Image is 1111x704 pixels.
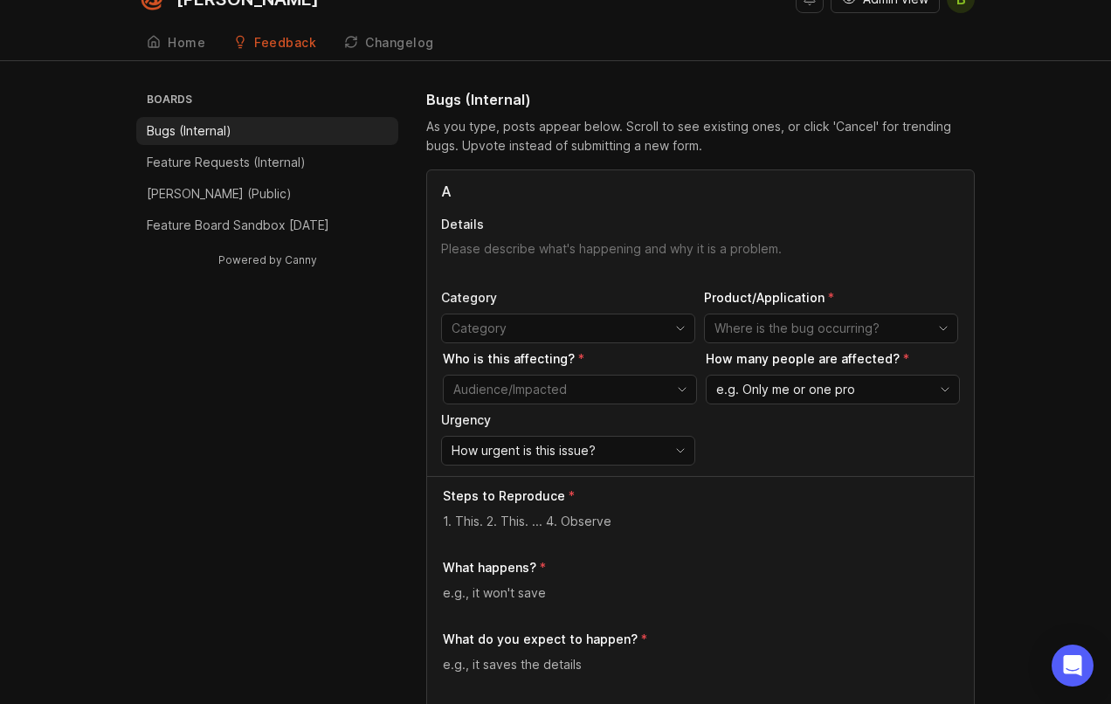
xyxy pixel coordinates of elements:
[441,216,960,233] p: Details
[365,37,434,49] div: Changelog
[223,25,327,61] a: Feedback
[704,289,958,307] p: Product/Application
[143,89,398,114] h3: Boards
[136,180,398,208] a: [PERSON_NAME] (Public)
[668,383,696,397] svg: toggle icon
[441,314,695,343] div: toggle menu
[453,380,666,399] input: Audience/Impacted
[443,631,638,648] p: What do you expect to happen?
[147,154,306,171] p: Feature Requests (Internal)
[931,383,959,397] svg: toggle icon
[147,217,329,234] p: Feature Board Sandbox [DATE]
[426,89,531,110] h1: Bugs (Internal)
[666,444,694,458] svg: toggle icon
[443,350,697,368] p: Who is this affecting?
[704,314,958,343] div: toggle menu
[443,487,565,505] p: Steps to Reproduce
[441,240,960,275] textarea: Details
[441,181,960,202] input: Title
[706,375,960,404] div: toggle menu
[441,289,695,307] p: Category
[441,436,695,466] div: toggle menu
[1052,645,1094,687] div: Open Intercom Messenger
[136,25,216,61] a: Home
[443,559,536,576] p: What happens?
[716,380,855,399] span: e.g. Only me or one pro
[147,122,231,140] p: Bugs (Internal)
[136,148,398,176] a: Feature Requests (Internal)
[216,250,320,270] a: Powered by Canny
[714,319,928,338] input: Where is the bug occurring?
[666,321,694,335] svg: toggle icon
[147,185,292,203] p: [PERSON_NAME] (Public)
[254,37,316,49] div: Feedback
[452,441,596,460] span: How urgent is this issue?
[706,350,960,368] p: How many people are affected?
[441,411,695,429] p: Urgency
[929,321,957,335] svg: toggle icon
[136,117,398,145] a: Bugs (Internal)
[334,25,445,61] a: Changelog
[168,37,205,49] div: Home
[452,319,665,338] input: Category
[443,375,697,404] div: toggle menu
[426,117,975,155] div: As you type, posts appear below. Scroll to see existing ones, or click 'Cancel' for trending bugs...
[136,211,398,239] a: Feature Board Sandbox [DATE]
